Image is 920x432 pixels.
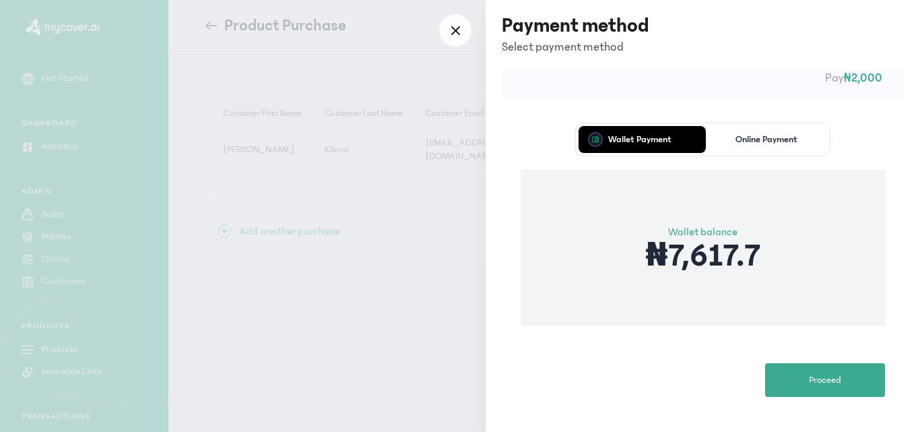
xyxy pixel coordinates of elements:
button: Online Payment [706,126,828,153]
p: ₦7,617.7 [645,240,760,272]
span: Proceed [809,373,841,388]
button: Wallet Payment [579,126,700,153]
button: Proceed [765,363,885,397]
p: Select payment method [502,38,649,57]
span: ₦2,000 [844,71,882,85]
p: Wallet balance [645,224,760,240]
h3: Payment method [502,13,649,38]
p: Pay [523,69,882,88]
p: Online Payment [735,135,797,144]
p: Wallet Payment [608,135,671,144]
